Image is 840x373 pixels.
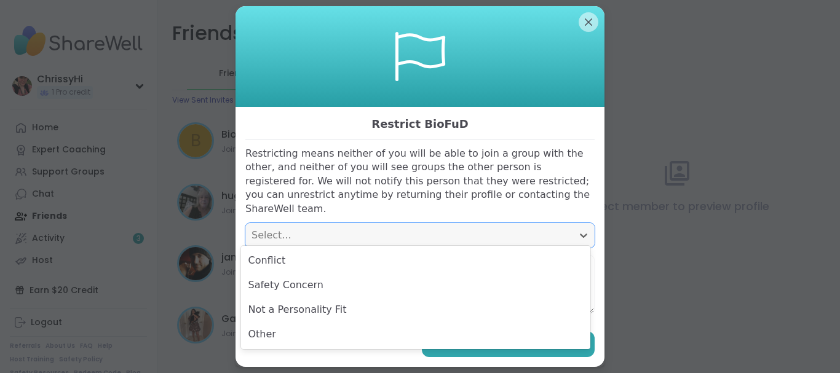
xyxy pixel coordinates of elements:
div: Other [241,322,590,347]
div: Safety Concern [241,273,590,297]
div: Select... [252,228,566,243]
div: Conflict [241,248,590,273]
h3: Restrict BioFuD [245,114,595,134]
div: Not a Personality Fit [241,297,590,322]
p: Restricting means neither of you will be able to join a group with the other, and neither of you ... [245,147,595,216]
